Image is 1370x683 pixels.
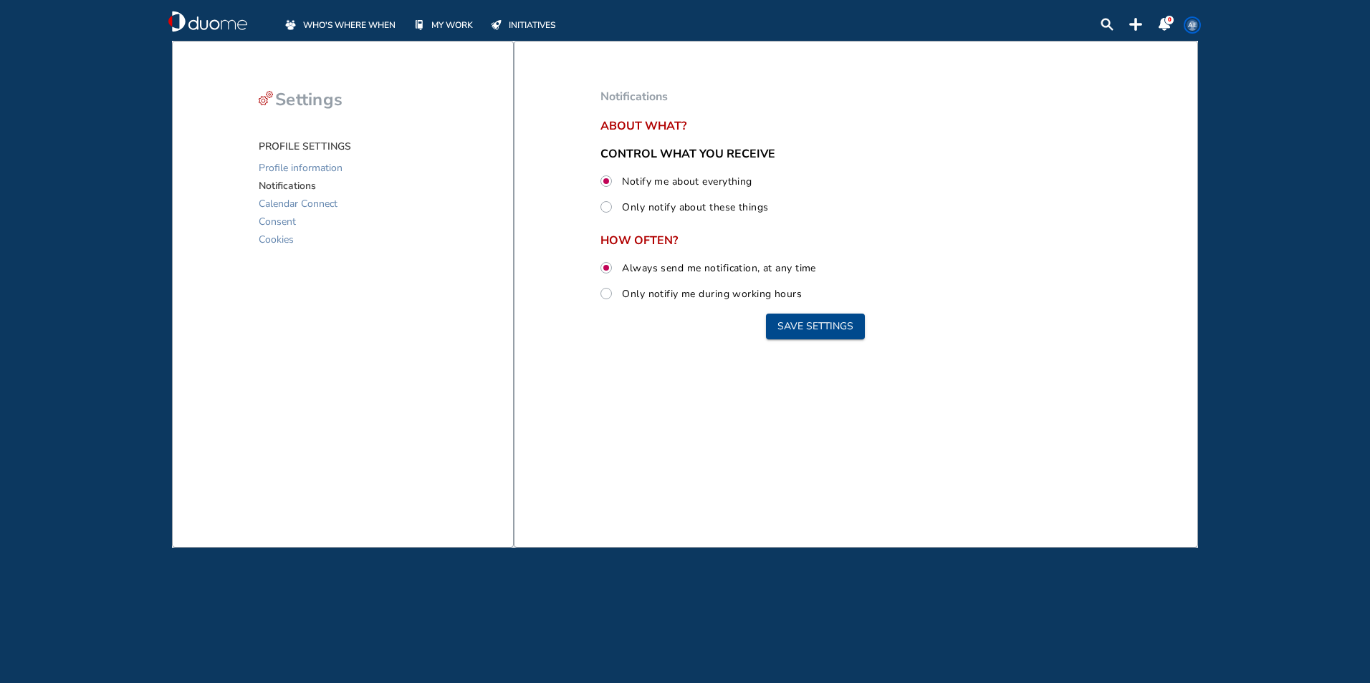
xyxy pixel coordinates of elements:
div: notification-panel-on [1158,18,1171,31]
img: notification-panel-on.a48c1939.svg [1158,18,1171,31]
span: 0 [1168,16,1172,24]
span: WHO'S WHERE WHEN [303,18,396,32]
span: INITIATIVES [509,18,555,32]
div: whoswherewhen-off [283,17,298,32]
img: mywork-off.f8bf6c09.svg [415,20,423,30]
img: whoswherewhen-off.a3085474.svg [285,19,296,30]
span: HOW OFTEN? [600,234,1030,247]
div: duome-logo-whitelogo [168,11,247,32]
div: mywork-off [411,17,426,32]
label: Notify me about everything [619,172,752,190]
a: MY WORK [411,17,473,32]
img: plus-topbar.b126d2c6.svg [1129,18,1142,31]
span: About what? [600,120,1030,132]
span: MY WORK [431,18,473,32]
div: plus-topbar [1129,18,1142,31]
span: Consent [259,213,296,231]
span: Settings [275,88,342,111]
img: settings-cog-red.d5cea378.svg [259,91,273,105]
label: Only notifiy me during working hours [619,284,802,303]
span: Notifications [259,177,316,195]
span: Calendar Connect [259,195,337,213]
img: search-lens.23226280.svg [1101,18,1113,31]
span: AE [1187,19,1198,31]
div: search-lens [1101,18,1113,31]
span: CONTROL WHAT YOU RECEIVE [600,146,775,162]
div: settings-cog-red [259,91,273,105]
img: initiatives-off.b77ef7b9.svg [491,20,502,30]
span: Profile information [259,159,342,177]
a: duome-logo-whitelogologo-notext [168,11,247,32]
span: Notifications [600,89,668,105]
a: INITIATIVES [489,17,555,32]
div: initiatives-off [489,17,504,32]
a: WHO'S WHERE WHEN [283,17,396,32]
img: duome-logo-whitelogo.b0ca3abf.svg [168,11,247,32]
span: PROFILE SETTINGS [259,140,351,153]
label: Always send me notification, at any time [619,258,816,277]
button: Save settings [766,314,865,339]
label: Only notify about these things [619,198,768,216]
span: Cookies [259,231,294,248]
